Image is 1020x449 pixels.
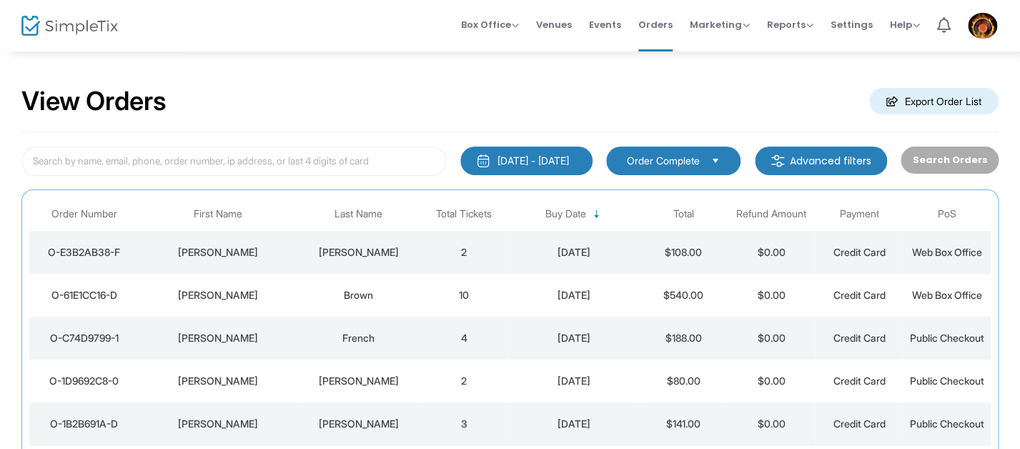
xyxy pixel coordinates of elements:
td: $188.00 [640,317,728,360]
span: Order Complete [627,154,700,168]
span: Credit Card [833,246,885,258]
div: O-E3B2AB38-F [33,245,136,260]
td: $0.00 [727,317,815,360]
span: Public Checkout [910,375,984,387]
span: Order Number [51,208,117,220]
div: Thomas [301,417,417,431]
m-button: Export Order List [869,88,999,114]
div: 8/21/2025 [511,331,635,345]
td: 10 [420,274,508,317]
span: Marketing [690,18,750,31]
td: $0.00 [727,231,815,274]
span: Settings [831,6,873,43]
span: Events [589,6,621,43]
div: Russ [143,331,294,345]
span: Public Checkout [910,332,984,344]
div: 8/21/2025 [511,245,635,260]
span: Help [890,18,920,31]
td: $108.00 [640,231,728,274]
span: Buy Date [545,208,586,220]
span: Orders [638,6,673,43]
div: [DATE] - [DATE] [497,154,569,168]
span: Web Box Office [912,246,982,258]
h2: View Orders [21,86,167,117]
td: 3 [420,403,508,445]
td: 2 [420,231,508,274]
td: $0.00 [727,360,815,403]
button: [DATE] - [DATE] [460,147,593,175]
span: Public Checkout [910,418,984,430]
span: Credit Card [833,375,885,387]
div: French [301,331,417,345]
span: Credit Card [833,332,885,344]
div: 8/20/2025 [511,374,635,388]
div: O-1B2B691A-D [33,417,136,431]
div: O-C74D9799-1 [33,331,136,345]
span: Credit Card [833,418,885,430]
m-button: Advanced filters [755,147,887,175]
div: Lynn [301,374,417,388]
div: 8/21/2025 [511,288,635,302]
div: O-1D9692C8-0 [33,374,136,388]
td: $0.00 [727,274,815,317]
th: Total Tickets [420,197,508,231]
span: PoS [938,208,956,220]
td: 4 [420,317,508,360]
div: Sonya [143,374,294,388]
span: Box Office [461,18,519,31]
td: $80.00 [640,360,728,403]
div: Brown [301,288,417,302]
div: Williams [301,245,417,260]
span: Last Name [335,208,382,220]
div: Gayle [143,245,294,260]
span: Payment [839,208,878,220]
div: 8/20/2025 [511,417,635,431]
td: $540.00 [640,274,728,317]
img: monthly [476,154,490,168]
span: Sortable [591,209,603,220]
span: Credit Card [833,289,885,301]
input: Search by name, email, phone, order number, ip address, or last 4 digits of card [21,147,446,176]
td: $141.00 [640,403,728,445]
span: Web Box Office [912,289,982,301]
td: $0.00 [727,403,815,445]
div: Katrina [143,417,294,431]
span: Reports [767,18,813,31]
div: O-61E1CC16-D [33,288,136,302]
th: Refund Amount [727,197,815,231]
span: First Name [194,208,242,220]
th: Total [640,197,728,231]
div: Lois [143,288,294,302]
span: Venues [536,6,572,43]
img: filter [771,154,785,168]
button: Select [705,153,726,169]
td: 2 [420,360,508,403]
